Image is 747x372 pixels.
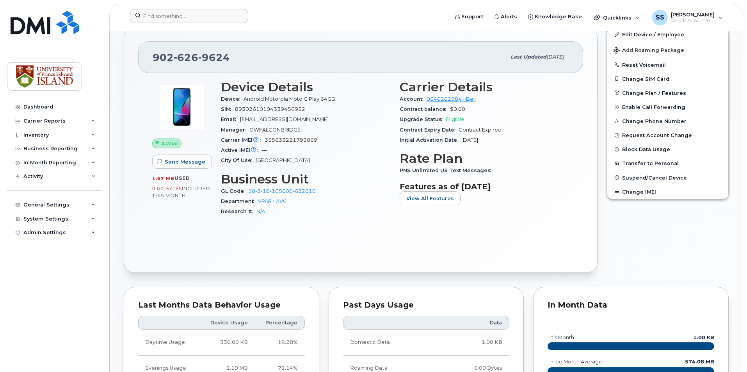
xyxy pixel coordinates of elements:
button: Change Phone Number [607,114,728,128]
text: 574.08 MB [685,359,714,365]
span: GL Code [221,188,248,194]
span: Change Plan / Features [622,90,686,96]
span: Knowledge Base [535,13,582,21]
span: Eligible [446,116,464,122]
div: Siya Siya [647,10,728,25]
span: 902 [153,52,230,63]
span: [GEOGRAPHIC_DATA] [256,157,310,163]
span: [EMAIL_ADDRESS][DOMAIN_NAME] [240,116,329,122]
a: N/A [256,208,265,214]
span: Active [161,140,178,147]
span: Send Message [165,158,205,166]
div: Quicklinks [588,10,645,25]
span: Wireless Admin [671,18,715,24]
th: Data [436,316,509,330]
span: 89302610104339456952 [235,106,305,112]
span: Account [400,96,427,102]
span: Contract Expired [459,127,502,133]
span: Contract Expiry Date [400,127,459,133]
span: Add Roaming Package [614,47,684,55]
div: In Month Data [548,301,714,309]
span: Initial Activation Date [400,137,461,143]
span: OWFALCONBRIDGE [249,127,301,133]
h3: Carrier Details [400,80,569,94]
span: Carrier IMEI [221,137,265,143]
a: Alerts [489,9,523,25]
h3: Features as of [DATE] [400,182,569,191]
td: 19.28% [255,330,305,355]
th: Percentage [255,316,305,330]
text: 1.00 KB [693,335,714,340]
span: City Of Use [221,157,256,163]
button: Request Account Change [607,128,728,142]
span: Device [221,96,244,102]
button: Block Data Usage [607,142,728,156]
td: 1.00 KB [436,330,509,355]
span: — [262,147,267,153]
span: $0.00 [450,106,465,112]
img: image20231002-3703462-wjpzrf.jpeg [158,84,205,131]
button: Reset Voicemail [607,58,728,72]
button: Send Message [152,155,212,169]
span: [DATE] [461,137,478,143]
span: Quicklinks [603,14,631,21]
span: used [174,175,190,181]
span: included this month [152,185,210,198]
div: Last Months Data Behavior Usage [138,301,305,309]
button: Change Plan / Features [607,86,728,100]
span: 626 [174,52,198,63]
button: Enable Call Forwarding [607,100,728,114]
button: Transfer to Personal [607,156,728,170]
span: 0.00 Bytes [152,186,182,191]
span: Contract balance [400,106,450,112]
a: Support [449,9,489,25]
a: 10-2-10-165000-622010 [248,188,316,194]
td: Daytime Usage [138,330,199,355]
button: Change IMEI [607,185,728,199]
span: Android Motorola Moto G Play 64GB [244,96,335,102]
span: Suspend/Cancel Device [622,174,687,180]
span: Active IMEI [221,147,262,153]
span: Research # [221,208,256,214]
text: this month [547,335,574,340]
h3: Business Unit [221,172,390,186]
span: SIM [221,106,235,112]
span: Email [221,116,240,122]
span: View All Features [406,195,454,202]
span: Support [461,13,483,21]
td: 330.00 KB [199,330,255,355]
button: Suspend/Cancel Device [607,171,728,185]
span: Enable Call Forwarding [622,104,685,110]
span: PNS Unlimited US Text Messages [400,167,495,173]
span: [PERSON_NAME] [671,11,715,18]
h3: Device Details [221,80,390,94]
input: Find something... [130,9,248,23]
button: Change SIM Card [607,72,728,86]
a: Knowledge Base [523,9,587,25]
h3: Rate Plan [400,151,569,166]
span: Alerts [501,13,517,21]
td: Domestic Data [343,330,436,355]
a: 0540202984 - Bell [427,96,476,102]
span: Last updated [510,54,546,60]
a: VPAR - AVC [258,198,287,204]
span: 1.67 MB [152,176,174,181]
span: Manager [221,127,249,133]
text: three month average [547,359,602,365]
th: Device Usage [199,316,255,330]
span: 355633221793069 [265,137,317,143]
span: Upgrade Status [400,116,446,122]
button: View All Features [400,191,461,205]
span: SS [656,13,664,22]
a: Edit Device / Employee [607,27,728,41]
span: [DATE] [546,54,564,60]
button: Add Roaming Package [607,42,728,58]
div: Past Days Usage [343,301,510,309]
span: Department [221,198,258,204]
span: 9624 [198,52,230,63]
